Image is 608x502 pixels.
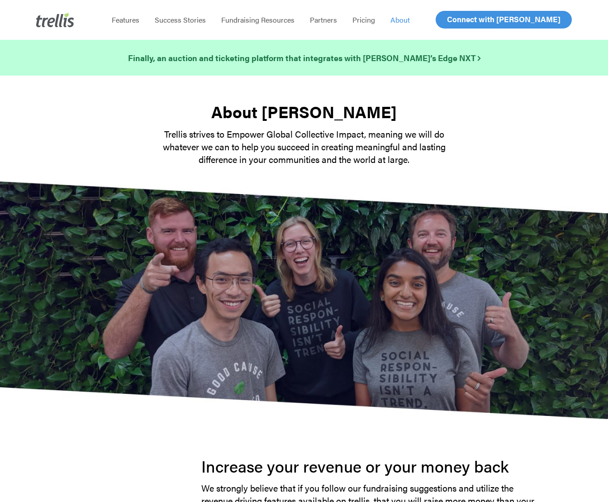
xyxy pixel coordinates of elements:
span: Pricing [352,14,375,25]
a: Features [104,15,147,24]
span: Partners [310,14,337,25]
a: Success Stories [147,15,214,24]
span: Features [112,14,139,25]
span: Success Stories [155,14,206,25]
a: Fundraising Resources [214,15,302,24]
a: Finally, an auction and ticketing platform that integrates with [PERSON_NAME]’s Edge NXT [128,52,480,64]
a: Pricing [345,15,383,24]
span: Connect with [PERSON_NAME] [447,14,560,24]
a: Connect with [PERSON_NAME] [436,11,572,29]
strong: Finally, an auction and ticketing platform that integrates with [PERSON_NAME]’s Edge NXT [128,52,480,63]
h2: Increase your revenue or your money back [201,457,541,475]
img: Trellis [36,13,74,27]
strong: About [PERSON_NAME] [211,100,397,123]
a: Partners [302,15,345,24]
span: Fundraising Resources [221,14,294,25]
a: About [383,15,418,24]
span: About [390,14,410,25]
p: Trellis strives to Empower Global Collective Impact, meaning we will do whatever we can to help y... [146,128,462,166]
